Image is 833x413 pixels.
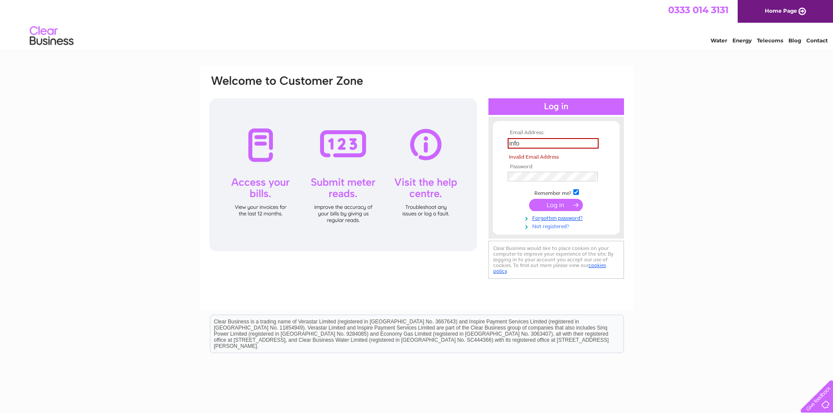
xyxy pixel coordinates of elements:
img: logo.png [29,23,74,49]
a: Blog [788,37,801,44]
a: Telecoms [757,37,783,44]
a: cookies policy [493,262,606,274]
a: Contact [806,37,828,44]
th: Email Address: [505,130,607,136]
div: Clear Business is a trading name of Verastar Limited (registered in [GEOGRAPHIC_DATA] No. 3667643... [210,5,624,42]
a: Forgotten password? [508,213,607,222]
a: Water [711,37,727,44]
a: Energy [732,37,752,44]
th: Password: [505,164,607,170]
div: Clear Business would like to place cookies on your computer to improve your experience of the sit... [488,241,624,279]
a: 0333 014 3131 [668,4,728,15]
span: Invalid Email Address [509,154,559,160]
a: Not registered? [508,222,607,230]
td: Remember me? [505,188,607,197]
input: Submit [529,199,583,211]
